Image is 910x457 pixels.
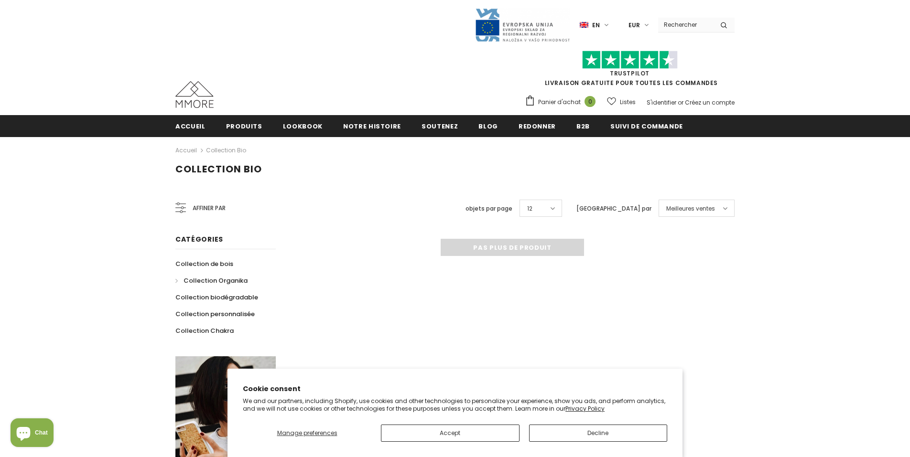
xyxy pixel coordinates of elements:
a: Notre histoire [343,115,401,137]
a: Javni Razpis [475,21,570,29]
a: TrustPilot [610,69,650,77]
a: Collection Bio [206,146,246,154]
a: Créez un compte [685,98,735,106]
span: Redonner [519,122,556,131]
img: Javni Razpis [475,8,570,43]
span: Lookbook [283,122,323,131]
button: Decline [529,425,668,442]
span: Collection de bois [175,259,233,268]
a: Collection personnalisée [175,306,255,322]
button: Accept [381,425,520,442]
a: Collection Organika [175,272,248,289]
span: LIVRAISON GRATUITE POUR TOUTES LES COMMANDES [525,55,735,87]
a: S'identifier [647,98,676,106]
span: Collection personnalisée [175,309,255,319]
span: EUR [628,21,640,30]
a: Accueil [175,145,197,156]
span: Catégories [175,234,223,244]
img: Faites confiance aux étoiles pilotes [582,51,678,69]
span: Collection Organika [184,276,248,285]
button: Manage preferences [243,425,371,442]
span: 0 [585,96,596,107]
a: Listes [607,94,636,110]
span: soutenez [422,122,458,131]
p: We and our partners, including Shopify, use cookies and other technologies to personalize your ex... [243,397,667,412]
span: Listes [620,97,636,107]
a: Collection biodégradable [175,289,258,306]
span: Collection biodégradable [175,293,258,302]
a: Produits [226,115,262,137]
a: Redonner [519,115,556,137]
span: Meilleures ventes [666,204,715,213]
span: Suivi de commande [610,122,683,131]
a: Collection de bois [175,255,233,272]
inbox-online-store-chat: Shopify online store chat [8,418,56,449]
span: Collection Bio [175,162,262,176]
span: en [592,21,600,30]
a: Collection Chakra [175,322,234,339]
span: or [678,98,683,106]
a: Suivi de commande [610,115,683,137]
img: i-lang-1.png [580,21,588,29]
span: Collection Chakra [175,326,234,335]
a: Blog [478,115,498,137]
span: Notre histoire [343,122,401,131]
span: Produits [226,122,262,131]
span: Affiner par [193,203,226,213]
span: 12 [527,204,532,213]
span: Panier d'achat [538,97,581,107]
span: Manage preferences [277,429,337,437]
label: [GEOGRAPHIC_DATA] par [576,204,651,213]
label: objets par page [466,204,512,213]
span: Blog [478,122,498,131]
a: Accueil [175,115,206,137]
a: Lookbook [283,115,323,137]
span: Accueil [175,122,206,131]
input: Search Site [658,18,713,32]
a: Panier d'achat 0 [525,95,600,109]
img: Cas MMORE [175,81,214,108]
a: B2B [576,115,590,137]
a: Privacy Policy [565,404,605,413]
a: soutenez [422,115,458,137]
span: B2B [576,122,590,131]
h2: Cookie consent [243,384,667,394]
